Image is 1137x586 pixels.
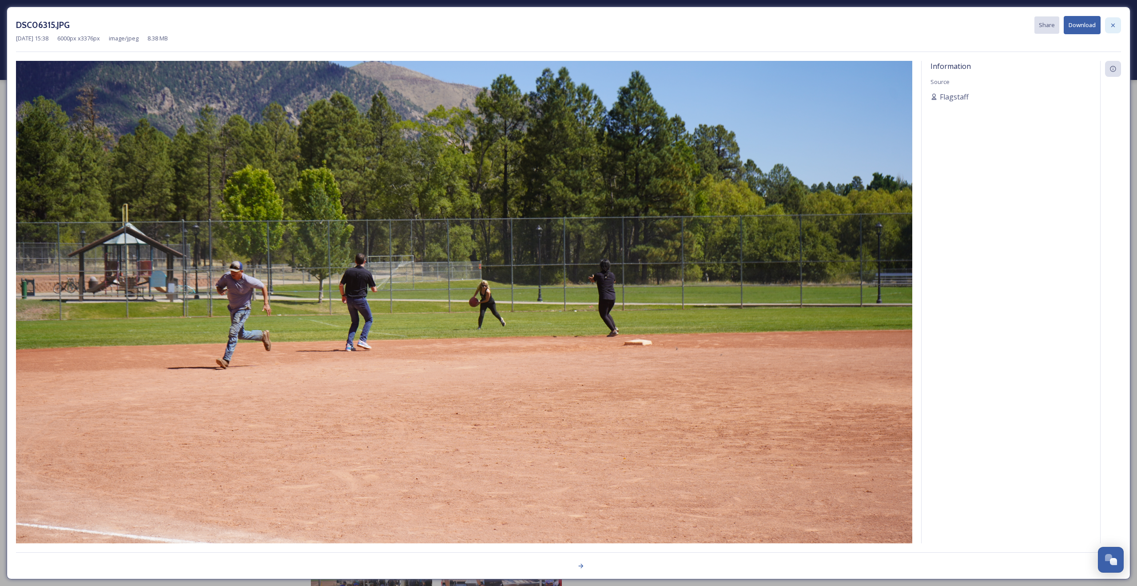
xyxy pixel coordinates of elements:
[16,34,48,43] span: [DATE] 15:38
[1098,547,1124,573] button: Open Chat
[930,61,971,71] span: Information
[1034,16,1059,34] button: Share
[930,78,950,86] span: Source
[147,34,168,43] span: 8.38 MB
[16,61,912,565] img: DSC06315.JPG
[940,92,969,102] span: Flagstaff
[1064,16,1101,34] button: Download
[57,34,100,43] span: 6000 px x 3376 px
[109,34,139,43] span: image/jpeg
[16,19,70,32] h3: DSC06315.JPG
